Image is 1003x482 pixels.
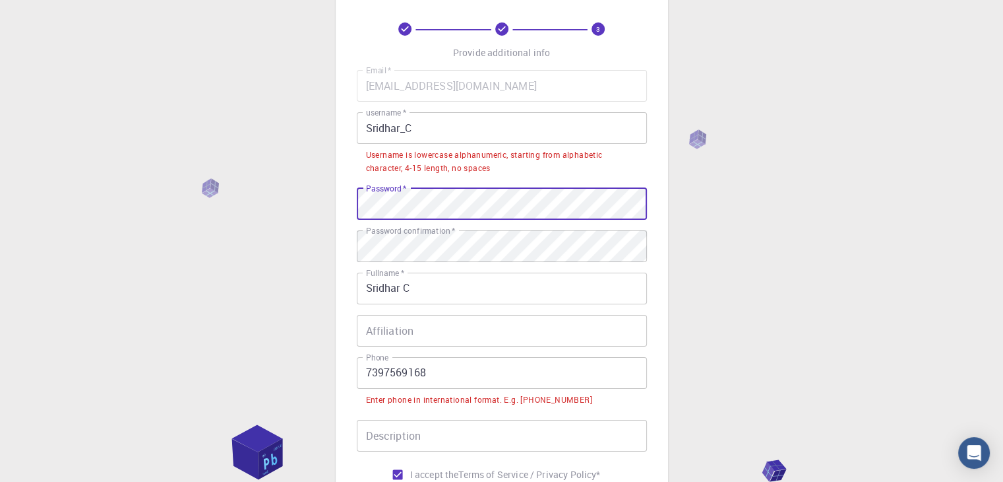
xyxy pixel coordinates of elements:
label: username [366,107,406,118]
label: Fullname [366,267,404,279]
p: Provide additional info [453,46,550,59]
span: I accept the [410,468,459,481]
label: Password confirmation [366,225,455,236]
label: Password [366,183,406,194]
text: 3 [596,24,600,34]
label: Email [366,65,391,76]
p: Terms of Service / Privacy Policy * [458,468,600,481]
div: Enter phone in international format. E.g. [PHONE_NUMBER] [366,394,592,407]
div: Username is lowercase alphanumeric, starting from alphabetic character, 4-15 length, no spaces [366,149,638,175]
a: Terms of Service / Privacy Policy* [458,468,600,481]
div: Open Intercom Messenger [958,437,990,469]
label: Phone [366,352,388,363]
